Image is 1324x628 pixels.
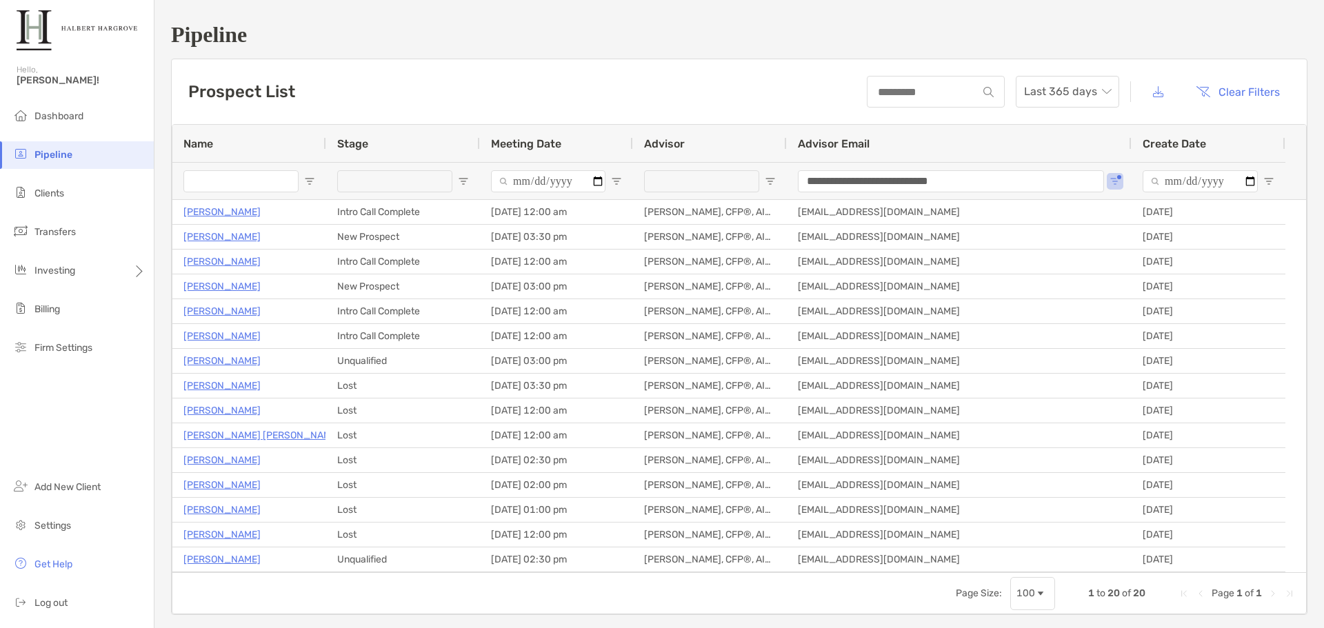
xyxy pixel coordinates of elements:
div: [PERSON_NAME], CFP®, AIF® [633,498,787,522]
div: [DATE] [1132,473,1285,497]
div: [DATE] 02:30 pm [480,547,633,571]
span: Dashboard [34,110,83,122]
div: [DATE] [1132,225,1285,249]
button: Open Filter Menu [304,176,315,187]
img: add_new_client icon [12,478,29,494]
div: [EMAIL_ADDRESS][DOMAIN_NAME] [787,374,1132,398]
a: [PERSON_NAME] [183,228,261,245]
input: Advisor Email Filter Input [798,170,1104,192]
div: [DATE] [1132,374,1285,398]
img: logout icon [12,594,29,610]
span: Settings [34,520,71,531]
div: [DATE] 02:30 pm [480,448,633,472]
img: firm-settings icon [12,338,29,355]
span: Stage [337,137,368,150]
button: Open Filter Menu [765,176,776,187]
span: 20 [1133,587,1145,599]
div: [PERSON_NAME], CFP®, AIF® [633,473,787,497]
img: clients icon [12,184,29,201]
span: of [1122,587,1131,599]
div: Lost [326,398,480,423]
div: Lost [326,448,480,472]
span: Billing [34,303,60,315]
div: Intro Call Complete [326,299,480,323]
div: Lost [326,523,480,547]
h1: Pipeline [171,22,1307,48]
div: New Prospect [326,225,480,249]
img: billing icon [12,300,29,316]
div: [PERSON_NAME], CFP®, AIF® [633,349,787,373]
div: [EMAIL_ADDRESS][DOMAIN_NAME] [787,547,1132,571]
a: [PERSON_NAME] [183,501,261,518]
div: Page Size: [956,587,1002,599]
div: Lost [326,374,480,398]
div: [DATE] 12:00 am [480,299,633,323]
a: [PERSON_NAME] [183,526,261,543]
a: [PERSON_NAME] [183,327,261,345]
div: [DATE] 03:00 pm [480,274,633,298]
div: [DATE] 03:30 pm [480,374,633,398]
div: Previous Page [1195,588,1206,599]
span: Name [183,137,213,150]
div: [DATE] 03:00 pm [480,349,633,373]
div: New Prospect [326,274,480,298]
div: [DATE] [1132,200,1285,224]
a: [PERSON_NAME] [183,551,261,568]
a: [PERSON_NAME] [183,402,261,419]
div: [DATE] [1132,448,1285,472]
div: [PERSON_NAME], CFP®, AIF® [633,299,787,323]
p: [PERSON_NAME] [183,352,261,369]
button: Open Filter Menu [611,176,622,187]
div: Unqualified [326,349,480,373]
span: of [1245,587,1254,599]
div: [EMAIL_ADDRESS][DOMAIN_NAME] [787,250,1132,274]
div: Next Page [1267,588,1278,599]
div: 100 [1016,587,1035,599]
div: Last Page [1284,588,1295,599]
span: Investing [34,265,75,276]
div: [PERSON_NAME], CFP®, AIF® [633,374,787,398]
img: input icon [983,87,994,97]
div: [EMAIL_ADDRESS][DOMAIN_NAME] [787,423,1132,447]
span: Add New Client [34,481,101,493]
span: Meeting Date [491,137,561,150]
img: pipeline icon [12,145,29,162]
input: Create Date Filter Input [1143,170,1258,192]
a: [PERSON_NAME] [183,476,261,494]
div: [PERSON_NAME], CFP®, AIF® [633,250,787,274]
span: Last 365 days [1024,77,1111,107]
span: Log out [34,597,68,609]
span: 1 [1088,587,1094,599]
div: [PERSON_NAME], CFP®, AIF® [633,547,787,571]
span: to [1096,587,1105,599]
span: Pipeline [34,149,72,161]
div: [DATE] 12:00 am [480,398,633,423]
a: [PERSON_NAME] [183,303,261,320]
span: Create Date [1143,137,1206,150]
div: [EMAIL_ADDRESS][DOMAIN_NAME] [787,448,1132,472]
p: [PERSON_NAME] [183,278,261,295]
span: 1 [1256,587,1262,599]
div: Page Size [1010,577,1055,610]
div: [DATE] [1132,398,1285,423]
button: Clear Filters [1185,77,1290,107]
div: [EMAIL_ADDRESS][DOMAIN_NAME] [787,349,1132,373]
a: [PERSON_NAME] [PERSON_NAME] [183,427,340,444]
a: [PERSON_NAME] [183,377,261,394]
span: 20 [1107,587,1120,599]
div: [PERSON_NAME], CFP®, AIF® [633,274,787,298]
div: [EMAIL_ADDRESS][DOMAIN_NAME] [787,200,1132,224]
a: [PERSON_NAME] [183,253,261,270]
a: [PERSON_NAME] [183,452,261,469]
div: [EMAIL_ADDRESS][DOMAIN_NAME] [787,498,1132,522]
div: [DATE] 12:00 pm [480,523,633,547]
